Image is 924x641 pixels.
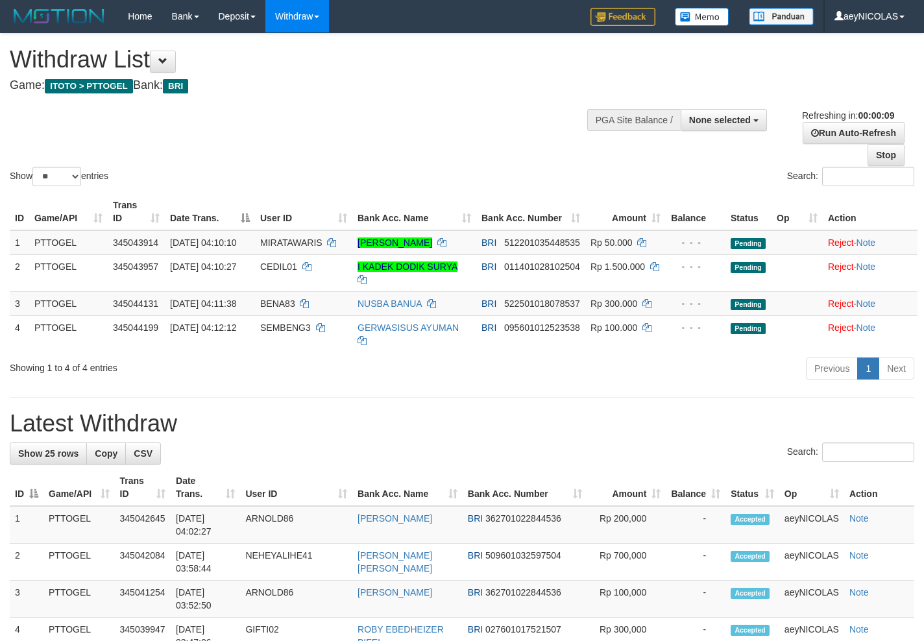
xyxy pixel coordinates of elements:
span: Copy [95,448,117,459]
a: Reject [828,237,854,248]
td: - [666,506,725,544]
td: Rp 700,000 [587,544,666,581]
th: Status: activate to sort column ascending [725,469,779,506]
th: Action [844,469,914,506]
th: Bank Acc. Name: activate to sort column ascending [352,193,476,230]
img: MOTION_logo.png [10,6,108,26]
h4: Game: Bank: [10,79,603,92]
div: - - - [671,297,720,310]
a: [PERSON_NAME] [358,237,432,248]
label: Show entries [10,167,108,186]
td: NEHEYALIHE41 [240,544,352,581]
a: Note [849,550,869,561]
th: Trans ID: activate to sort column ascending [108,193,165,230]
span: 345043957 [113,261,158,272]
span: Copy 509601032597504 to clipboard [485,550,561,561]
th: Date Trans.: activate to sort column descending [165,193,255,230]
img: Button%20Memo.svg [675,8,729,26]
td: PTTOGEL [29,315,108,352]
th: Bank Acc. Number: activate to sort column ascending [463,469,587,506]
span: [DATE] 04:11:38 [170,298,236,309]
a: [PERSON_NAME] [358,513,432,524]
th: Status [725,193,772,230]
td: 2 [10,254,29,291]
a: Note [857,261,876,272]
td: 3 [10,291,29,315]
div: - - - [671,236,720,249]
a: Previous [806,357,858,380]
input: Search: [822,442,914,462]
td: ARNOLD86 [240,581,352,618]
span: Copy 362701022844536 to clipboard [485,513,561,524]
span: Accepted [731,551,770,562]
div: PGA Site Balance / [587,109,681,131]
a: Copy [86,442,126,465]
h1: Latest Withdraw [10,411,914,437]
div: - - - [671,260,720,273]
th: Amount: activate to sort column ascending [587,469,666,506]
th: Amount: activate to sort column ascending [585,193,666,230]
label: Search: [787,167,914,186]
td: aeyNICOLAS [779,581,844,618]
th: ID [10,193,29,230]
span: Rp 50.000 [590,237,633,248]
span: MIRATAWARIS [260,237,322,248]
th: ID: activate to sort column descending [10,469,43,506]
td: · [823,291,918,315]
span: BRI [468,624,483,635]
span: Copy 011401028102504 to clipboard [504,261,580,272]
span: BENA83 [260,298,295,309]
select: Showentries [32,167,81,186]
td: 1 [10,230,29,255]
td: 345042645 [115,506,171,544]
span: Accepted [731,625,770,636]
th: Bank Acc. Number: activate to sort column ascending [476,193,585,230]
span: CSV [134,448,152,459]
span: Rp 100.000 [590,322,637,333]
span: [DATE] 04:12:12 [170,322,236,333]
td: ARNOLD86 [240,506,352,544]
a: Note [849,587,869,598]
td: Rp 100,000 [587,581,666,618]
a: Note [857,322,876,333]
td: - [666,544,725,581]
label: Search: [787,442,914,462]
span: ITOTO > PTTOGEL [45,79,133,93]
a: Reject [828,322,854,333]
span: BRI [481,237,496,248]
span: None selected [689,115,751,125]
a: Show 25 rows [10,442,87,465]
th: User ID: activate to sort column ascending [255,193,352,230]
td: Rp 200,000 [587,506,666,544]
th: Balance: activate to sort column ascending [666,469,725,506]
div: Showing 1 to 4 of 4 entries [10,356,375,374]
span: Pending [731,238,766,249]
span: 345044131 [113,298,158,309]
a: NUSBA BANUA [358,298,422,309]
span: Copy 362701022844536 to clipboard [485,587,561,598]
span: CEDIL01 [260,261,297,272]
span: [DATE] 04:10:10 [170,237,236,248]
td: [DATE] 03:58:44 [171,544,240,581]
a: CSV [125,442,161,465]
div: - - - [671,321,720,334]
a: Stop [868,144,905,166]
th: Op: activate to sort column ascending [772,193,823,230]
input: Search: [822,167,914,186]
td: 4 [10,315,29,352]
a: Note [857,298,876,309]
td: PTTOGEL [29,230,108,255]
span: 345044199 [113,322,158,333]
td: 345042084 [115,544,171,581]
strong: 00:00:09 [858,110,894,121]
th: Bank Acc. Name: activate to sort column ascending [352,469,463,506]
td: PTTOGEL [43,544,115,581]
span: BRI [163,79,188,93]
th: Trans ID: activate to sort column ascending [115,469,171,506]
td: · [823,230,918,255]
span: Pending [731,323,766,334]
a: Run Auto-Refresh [803,122,905,144]
th: Action [823,193,918,230]
span: Pending [731,299,766,310]
td: aeyNICOLAS [779,506,844,544]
